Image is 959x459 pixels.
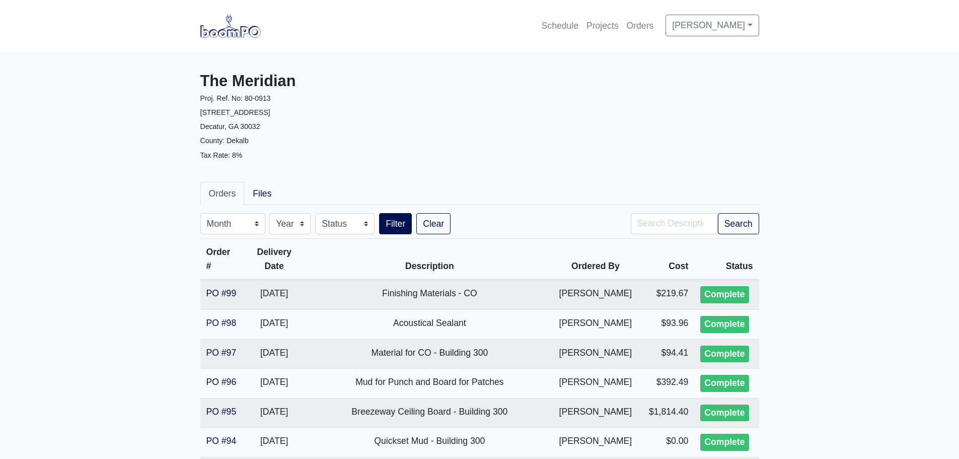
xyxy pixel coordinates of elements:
[306,369,553,399] td: Mud for Punch and Board for Patches
[638,428,694,457] td: $0.00
[200,94,271,102] small: Proj. Ref. No: 80-0913
[416,213,451,234] a: Clear
[638,369,694,399] td: $392.49
[200,72,472,91] h3: The Meridian
[242,398,306,428] td: [DATE]
[379,213,412,234] button: Filter
[553,280,638,309] td: [PERSON_NAME]
[306,428,553,457] td: Quickset Mud - Building 300
[538,15,582,37] a: Schedule
[242,309,306,339] td: [DATE]
[200,108,270,116] small: [STREET_ADDRESS]
[700,346,749,363] div: Complete
[638,309,694,339] td: $93.96
[200,182,245,205] a: Orders
[306,309,553,339] td: Acoustical Sealant
[206,377,237,387] a: PO #96
[553,428,638,457] td: [PERSON_NAME]
[306,398,553,428] td: Breezeway Ceiling Board - Building 300
[623,15,658,37] a: Orders
[200,239,243,280] th: Order #
[242,369,306,399] td: [DATE]
[666,15,759,36] a: [PERSON_NAME]
[306,280,553,309] td: Finishing Materials - CO
[242,428,306,457] td: [DATE]
[242,280,306,309] td: [DATE]
[306,339,553,369] td: Material for CO - Building 300
[242,239,306,280] th: Delivery Date
[700,375,749,392] div: Complete
[553,339,638,369] td: [PERSON_NAME]
[638,339,694,369] td: $94.41
[306,239,553,280] th: Description
[700,286,749,303] div: Complete
[638,398,694,428] td: $1,814.40
[553,309,638,339] td: [PERSON_NAME]
[718,213,759,234] button: Search
[631,213,718,234] input: Search
[200,137,249,145] small: County: Dekalb
[553,369,638,399] td: [PERSON_NAME]
[206,288,237,298] a: PO #99
[553,398,638,428] td: [PERSON_NAME]
[206,348,237,358] a: PO #97
[694,239,759,280] th: Status
[244,182,280,205] a: Files
[553,239,638,280] th: Ordered By
[582,15,623,37] a: Projects
[206,407,237,417] a: PO #95
[700,405,749,422] div: Complete
[700,316,749,333] div: Complete
[242,339,306,369] td: [DATE]
[200,14,261,37] img: boomPO
[638,280,694,309] td: $219.67
[700,434,749,451] div: Complete
[638,239,694,280] th: Cost
[206,436,237,446] a: PO #94
[200,151,243,159] small: Tax Rate: 8%
[206,318,237,328] a: PO #98
[200,122,260,130] small: Decatur, GA 30032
